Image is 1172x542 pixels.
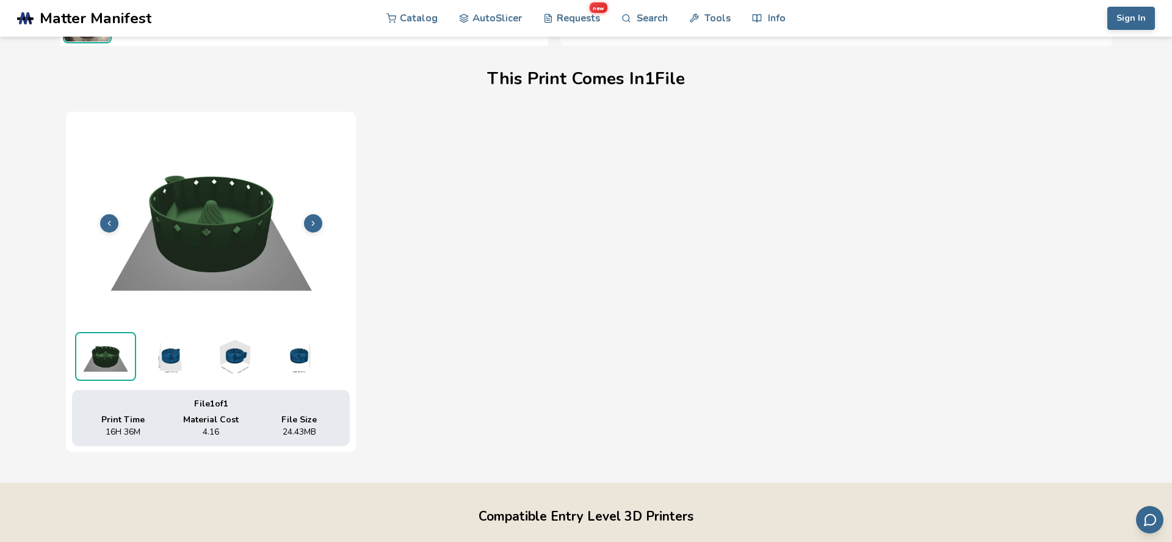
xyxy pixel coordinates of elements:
[281,415,317,425] span: File Size
[40,10,151,27] span: Matter Manifest
[590,2,607,13] span: new
[139,332,200,381] img: 1_3D_Dimensions
[267,332,328,381] img: 1_3D_Dimensions
[1136,506,1163,533] button: Send feedback via email
[283,427,316,437] span: 24.43 MB
[106,427,140,437] span: 16H 36M
[183,415,239,425] span: Material Cost
[12,507,1160,526] h2: Compatible Entry Level 3D Printers
[101,415,145,425] span: Print Time
[81,399,341,409] div: File 1 of 1
[76,333,135,380] img: 1_Print_Preview
[1107,7,1155,30] button: Sign In
[203,332,264,381] img: 1_3D_Dimensions
[487,70,685,89] h1: This Print Comes In 1 File
[203,427,219,437] span: 4.16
